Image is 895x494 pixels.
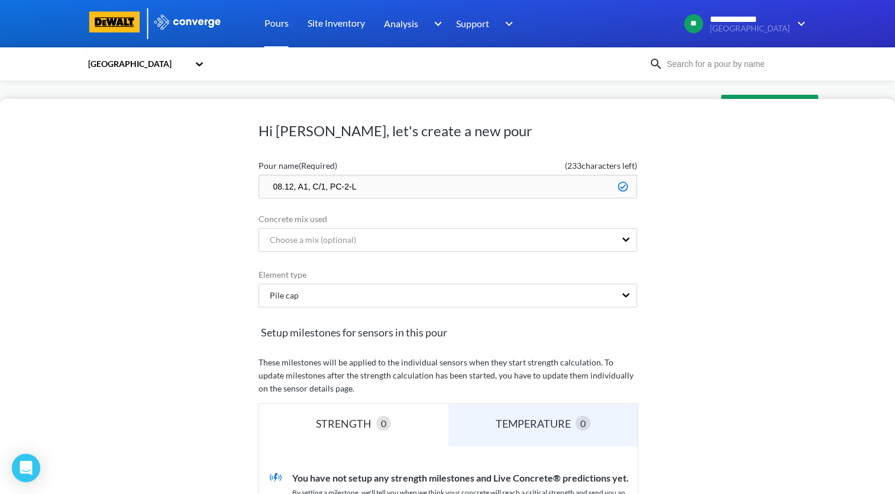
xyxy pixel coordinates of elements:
img: downArrow.svg [790,17,809,31]
span: ( 233 characters left) [448,159,637,172]
img: icon-search.svg [649,57,663,71]
div: STRENGTH [316,415,376,432]
div: [GEOGRAPHIC_DATA] [87,57,189,70]
label: Pour name (Required) [259,159,448,172]
img: downArrow.svg [426,17,445,31]
span: Support [456,16,489,31]
div: TEMPERATURE [496,415,576,432]
input: Type the pour name here [259,175,637,198]
span: 0 [381,416,386,431]
div: Pile cap [260,289,299,302]
input: Search for a pour by name [663,57,806,70]
span: [GEOGRAPHIC_DATA] [710,24,790,33]
span: You have not setup any strength milestones and Live Concrete® predictions yet. [292,472,629,483]
h1: Hi [PERSON_NAME], let's create a new pour [259,121,637,140]
label: Element type [259,268,637,281]
label: Concrete mix used [259,213,637,226]
p: These milestones will be applied to the individual sensors when they start strength calculation. ... [259,356,637,395]
img: downArrow.svg [497,17,516,31]
img: logo-dewalt.svg [87,11,143,33]
div: Open Intercom Messenger [12,454,40,482]
div: Choose a mix (optional) [260,233,356,246]
span: Analysis [384,16,418,31]
span: 0 [580,416,586,431]
span: Setup milestones for sensors in this pour [259,324,637,341]
img: logo_ewhite.svg [153,14,222,30]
